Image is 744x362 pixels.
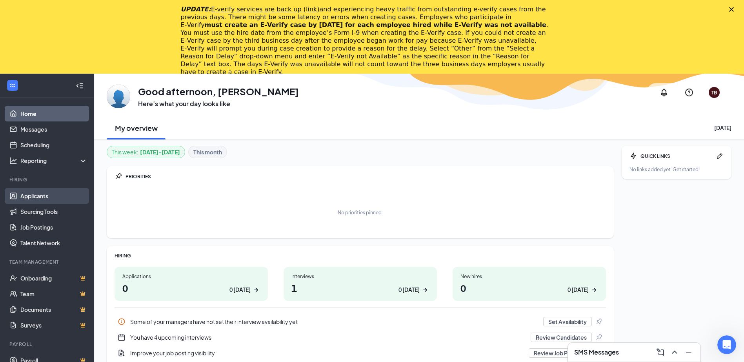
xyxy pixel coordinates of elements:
[130,333,526,341] div: You have 4 upcoming interviews
[252,286,260,294] svg: ArrowRight
[205,21,546,29] b: must create an E‑Verify case by [DATE] for each employee hired while E‑Verify was not available
[122,273,260,280] div: Applications
[118,318,126,326] svg: Info
[211,5,320,13] a: E-verify services are back up (link)
[9,176,86,183] div: Hiring
[640,153,713,159] div: QUICK LINKS
[716,152,724,160] svg: Pen
[20,204,87,219] a: Sourcing Tools
[126,173,606,180] div: PRIORITIES
[20,121,87,137] a: Messages
[181,5,551,76] div: and experiencing heavy traffic from outstanding e-verify cases from the previous days. There migh...
[653,346,666,358] button: ComposeMessage
[9,341,86,348] div: Payroll
[20,137,87,153] a: Scheduling
[717,335,736,354] iframe: Intercom live chat
[115,252,606,259] div: HIRING
[398,286,420,294] div: 0 [DATE]
[529,348,592,358] button: Review Job Postings
[574,348,619,357] h3: SMS Messages
[115,267,268,301] a: Applications00 [DATE]ArrowRight
[460,281,598,295] h1: 0
[684,88,694,97] svg: QuestionInfo
[9,81,16,89] svg: WorkstreamLogo
[20,219,87,235] a: Job Postings
[193,148,222,156] b: This month
[122,281,260,295] h1: 0
[115,329,606,345] div: You have 4 upcoming interviews
[568,286,589,294] div: 0 [DATE]
[338,209,383,216] div: No priorities pinned.
[115,314,606,329] a: InfoSome of your managers have not set their interview availability yetSet AvailabilityPin
[670,348,679,357] svg: ChevronUp
[284,267,437,301] a: Interviews10 [DATE]ArrowRight
[714,124,731,132] div: [DATE]
[682,346,694,358] button: Minimize
[595,333,603,341] svg: Pin
[9,157,17,165] svg: Analysis
[20,157,88,165] div: Reporting
[138,85,299,98] h1: Good afternoon, [PERSON_NAME]
[20,302,87,317] a: DocumentsCrown
[291,273,429,280] div: Interviews
[590,286,598,294] svg: ArrowRight
[629,152,637,160] svg: Bolt
[112,148,180,156] div: This week :
[181,5,320,13] i: UPDATE:
[115,345,606,361] div: Improve your job posting visibility
[20,317,87,333] a: SurveysCrown
[711,89,717,96] div: TB
[595,318,603,326] svg: Pin
[115,172,122,180] svg: Pin
[115,314,606,329] div: Some of your managers have not set their interview availability yet
[20,286,87,302] a: TeamCrown
[684,348,693,357] svg: Minimize
[543,317,592,326] button: Set Availability
[107,85,130,108] img: Tanya Blanchette
[130,349,524,357] div: Improve your job posting visibility
[460,273,598,280] div: New hires
[140,148,180,156] b: [DATE] - [DATE]
[656,348,665,357] svg: ComposeMessage
[9,259,86,265] div: Team Management
[118,349,126,357] svg: DocumentAdd
[20,270,87,286] a: OnboardingCrown
[453,267,606,301] a: New hires00 [DATE]ArrowRight
[421,286,429,294] svg: ArrowRight
[20,106,87,121] a: Home
[115,123,158,133] h2: My overview
[118,333,126,341] svg: CalendarNew
[729,7,737,12] div: Close
[115,329,606,345] a: CalendarNewYou have 4 upcoming interviewsReview CandidatesPin
[668,346,680,358] button: ChevronUp
[229,286,251,294] div: 0 [DATE]
[659,88,669,97] svg: Notifications
[20,188,87,204] a: Applicants
[138,100,299,108] h3: Here’s what your day looks like
[130,318,538,326] div: Some of your managers have not set their interview availability yet
[629,166,724,173] div: No links added yet. Get started!
[115,345,606,361] a: DocumentAddImprove your job posting visibilityReview Job PostingsPin
[291,281,429,295] h1: 1
[531,333,592,342] button: Review Candidates
[20,235,87,251] a: Talent Network
[76,82,84,90] svg: Collapse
